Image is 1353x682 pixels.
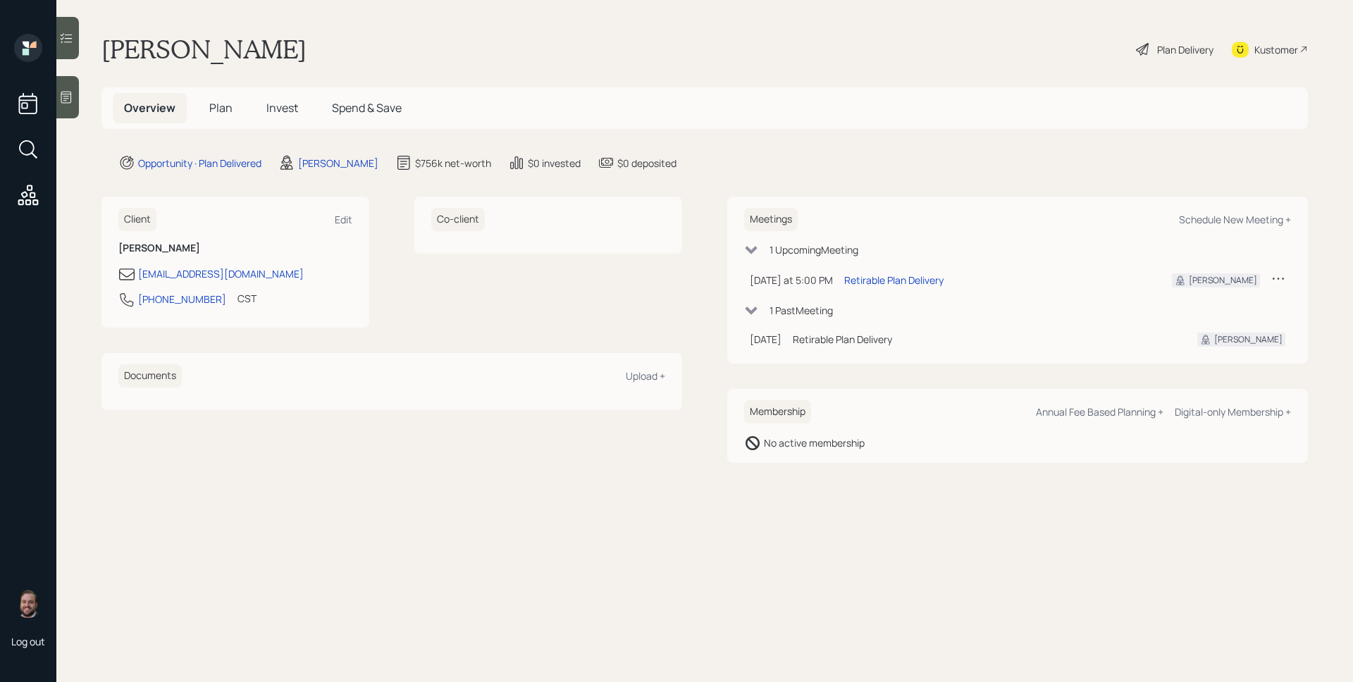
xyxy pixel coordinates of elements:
div: 1 Past Meeting [770,303,833,318]
div: Opportunity · Plan Delivered [138,156,261,170]
div: Annual Fee Based Planning + [1036,405,1163,418]
span: Overview [124,100,175,116]
span: Plan [209,100,233,116]
h6: Meetings [744,208,798,231]
div: No active membership [764,435,865,450]
div: [DATE] [750,332,781,347]
div: Edit [335,213,352,226]
div: $0 invested [528,156,581,170]
h1: [PERSON_NAME] [101,34,307,65]
div: $756k net-worth [415,156,491,170]
div: [DATE] at 5:00 PM [750,273,833,287]
span: Invest [266,100,298,116]
div: Kustomer [1254,42,1298,57]
h6: Membership [744,400,811,423]
div: Schedule New Meeting + [1179,213,1291,226]
div: Log out [11,635,45,648]
img: james-distasi-headshot.png [14,590,42,618]
div: [EMAIL_ADDRESS][DOMAIN_NAME] [138,266,304,281]
div: Retirable Plan Delivery [844,273,944,287]
div: [PERSON_NAME] [1189,274,1257,287]
div: [PHONE_NUMBER] [138,292,226,306]
div: Retirable Plan Delivery [793,332,1175,347]
span: Spend & Save [332,100,402,116]
div: Digital-only Membership + [1175,405,1291,418]
div: Plan Delivery [1157,42,1213,57]
h6: Documents [118,364,182,387]
div: CST [237,291,257,306]
h6: Client [118,208,156,231]
h6: [PERSON_NAME] [118,242,352,254]
div: $0 deposited [617,156,676,170]
div: Upload + [626,369,665,383]
div: 1 Upcoming Meeting [770,242,858,257]
div: [PERSON_NAME] [298,156,378,170]
div: [PERSON_NAME] [1214,333,1283,346]
h6: Co-client [431,208,485,231]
